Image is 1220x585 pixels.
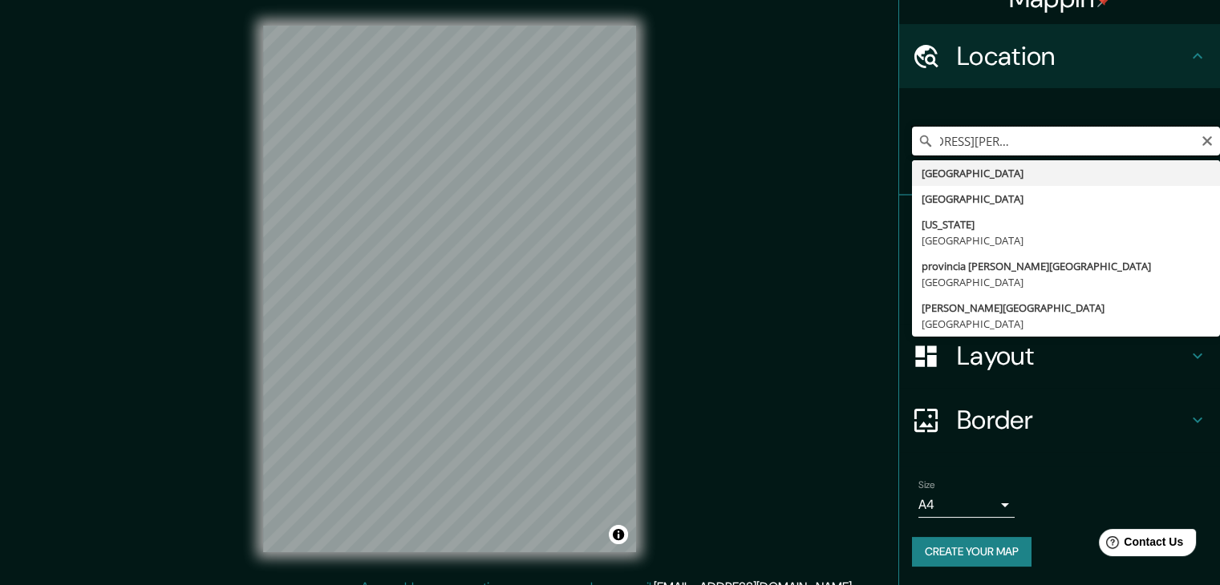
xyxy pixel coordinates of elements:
div: [GEOGRAPHIC_DATA] [922,232,1210,248]
h4: Border [957,404,1188,436]
div: Border [899,388,1220,452]
div: Layout [899,324,1220,388]
input: Pick your city or area [912,127,1220,155]
canvas: Map [263,26,636,552]
div: [GEOGRAPHIC_DATA] [922,165,1210,181]
div: Style [899,260,1220,324]
div: A4 [918,492,1015,518]
button: Toggle attribution [609,525,628,544]
label: Size [918,478,935,492]
button: Create your map [912,537,1032,567]
div: [US_STATE] [922,216,1210,232]
div: Pins [899,196,1220,260]
div: Location [899,24,1220,88]
div: [GEOGRAPHIC_DATA] [922,191,1210,207]
h4: Location [957,40,1188,72]
div: [GEOGRAPHIC_DATA] [922,316,1210,332]
div: provincia [PERSON_NAME][GEOGRAPHIC_DATA] [922,258,1210,274]
button: Clear [1201,132,1214,147]
div: [PERSON_NAME][GEOGRAPHIC_DATA] [922,300,1210,316]
div: [GEOGRAPHIC_DATA] [922,274,1210,290]
h4: Layout [957,340,1188,372]
iframe: Help widget launcher [1077,522,1202,567]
